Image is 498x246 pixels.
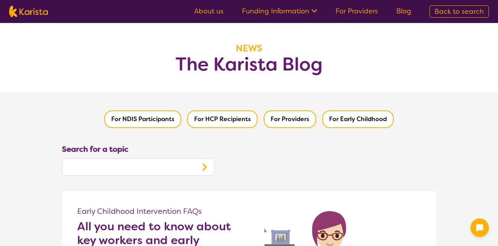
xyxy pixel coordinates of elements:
a: For Providers [336,7,378,16]
a: About us [194,7,224,16]
p: Early Childhood Intervention FAQs [77,207,249,216]
a: Back to search [430,5,489,18]
a: Blog [396,7,411,16]
button: Search [195,159,214,175]
span: Back to search [435,7,484,16]
a: Funding Information [242,7,317,16]
button: Filter by NDIS Participants [104,110,181,128]
label: Search for a topic [62,143,128,155]
button: Filter by Providers [264,110,316,128]
img: Karista logo [9,6,48,17]
button: Filter by HCP Recipients [187,110,258,128]
button: Filter by Early Childhood [322,110,394,128]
